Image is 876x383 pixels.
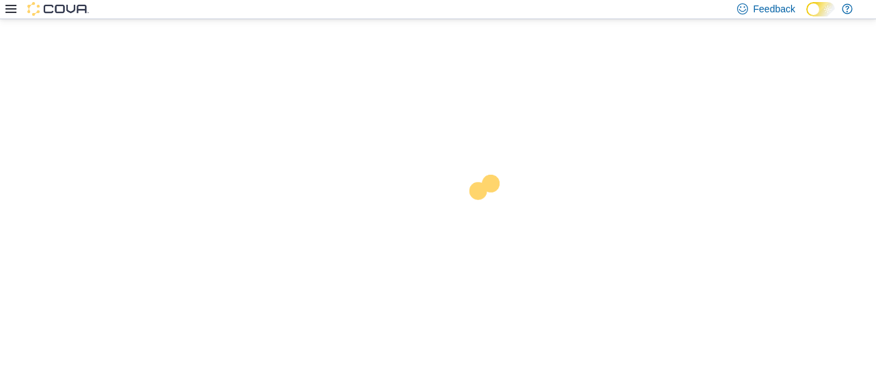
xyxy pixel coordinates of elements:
img: cova-loader [438,164,541,267]
input: Dark Mode [806,2,835,16]
img: Cova [27,2,89,16]
span: Dark Mode [806,16,807,17]
span: Feedback [753,2,795,16]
